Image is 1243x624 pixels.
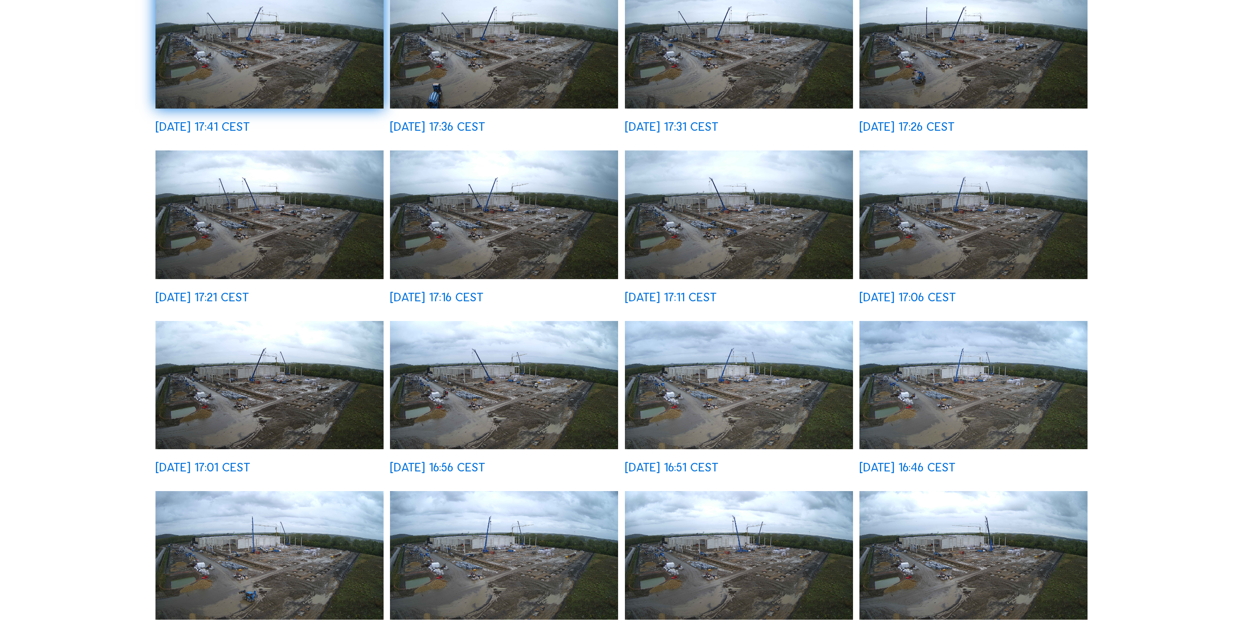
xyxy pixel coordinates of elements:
img: image_53346654 [155,491,384,620]
img: image_53346517 [390,491,618,620]
img: image_53347621 [390,150,618,279]
div: [DATE] 17:11 CEST [625,291,717,303]
img: image_53347062 [390,321,618,450]
div: [DATE] 17:16 CEST [390,291,484,303]
div: [DATE] 16:46 CEST [859,462,956,474]
img: image_53346375 [625,491,853,620]
img: image_53347773 [155,150,384,279]
div: [DATE] 17:06 CEST [859,291,956,303]
div: [DATE] 17:26 CEST [859,121,955,133]
div: [DATE] 17:31 CEST [625,121,718,133]
img: image_53346797 [859,321,1088,450]
div: [DATE] 17:41 CEST [155,121,250,133]
div: [DATE] 17:01 CEST [155,462,250,474]
div: [DATE] 16:51 CEST [625,462,718,474]
img: image_53347495 [625,150,853,279]
div: [DATE] 17:21 CEST [155,291,249,303]
img: image_53346927 [625,321,853,450]
div: [DATE] 17:36 CEST [390,121,485,133]
img: image_53347354 [859,150,1088,279]
img: image_53347211 [155,321,384,450]
img: image_53346231 [859,491,1088,620]
div: [DATE] 16:56 CEST [390,462,485,474]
